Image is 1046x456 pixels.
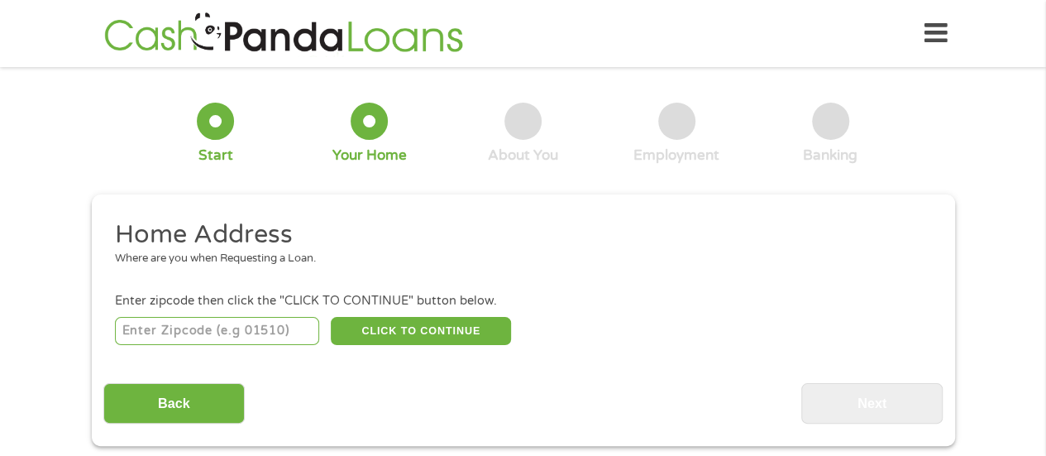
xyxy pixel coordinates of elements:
div: Enter zipcode then click the "CLICK TO CONTINUE" button below. [115,292,930,310]
div: Start [198,146,233,165]
input: Enter Zipcode (e.g 01510) [115,317,319,345]
h2: Home Address [115,218,919,252]
div: Your Home [332,146,407,165]
div: Employment [633,146,719,165]
img: GetLoanNow Logo [99,10,468,57]
input: Next [801,383,943,424]
div: About You [488,146,558,165]
button: CLICK TO CONTINUE [331,317,511,345]
div: Where are you when Requesting a Loan. [115,251,919,267]
input: Back [103,383,245,424]
div: Banking [803,146,857,165]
